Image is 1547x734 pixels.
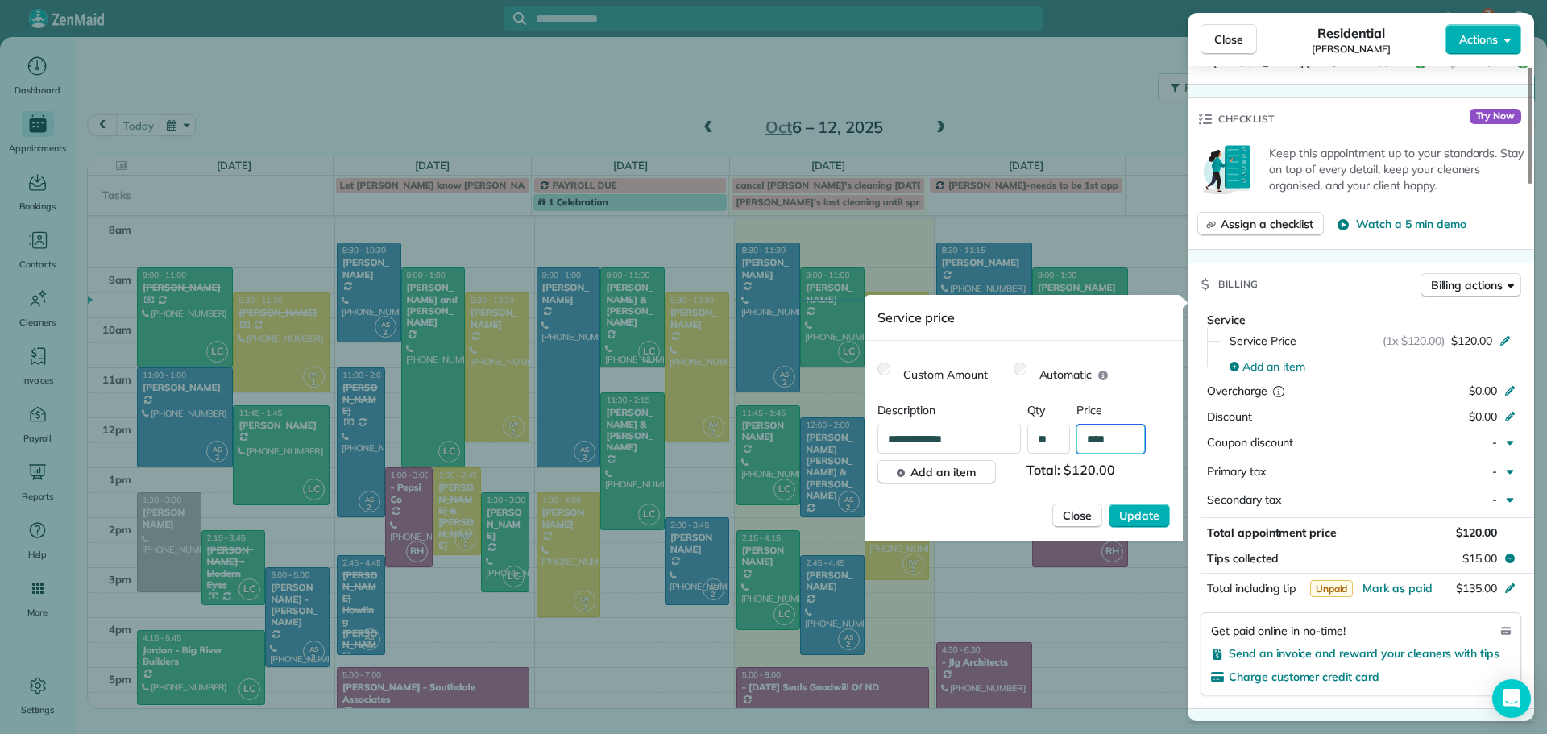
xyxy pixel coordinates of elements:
[1469,409,1497,424] span: $0.00
[1456,525,1497,540] span: $120.00
[1207,409,1252,424] span: Discount
[1197,212,1324,236] button: Assign a checklist
[1207,525,1337,540] span: Total appointment price
[1220,354,1521,379] button: Add an item
[1431,277,1503,293] span: Billing actions
[877,402,1021,418] span: Description
[1039,367,1093,383] span: Automatic
[897,360,994,389] label: Custom Amount
[1337,216,1466,232] button: Watch a 5 min demo
[1362,581,1433,595] span: Mark as paid
[1492,464,1497,479] span: -
[1218,111,1275,127] span: Checklist
[877,460,996,484] button: Add an item
[1229,670,1379,684] span: Charge customer credit card
[1221,216,1313,232] span: Assign a checklist
[1109,504,1170,528] button: Update
[1052,504,1102,528] button: Close
[1242,359,1305,375] span: Add an item
[1229,646,1499,661] span: Send an invoice and reward your cleaners with tips
[1310,580,1354,597] span: Unpaid
[1027,402,1071,418] span: Qty
[1470,109,1521,125] span: Try Now
[1207,435,1293,450] span: Coupon discount
[1207,313,1246,327] span: Service
[1362,580,1433,596] button: Mark as paid
[1269,145,1524,193] p: Keep this appointment up to your standards. Stay on top of every detail, keep your cleaners organ...
[1211,623,1346,639] span: Get paid online in no-time!
[1201,24,1257,55] button: Close
[877,309,955,326] span: Service price
[1456,581,1497,595] span: $135.00
[1207,492,1281,507] span: Secondary tax
[1063,508,1092,524] span: Close
[1383,333,1445,349] span: (1x $120.00)
[1214,31,1243,48] span: Close
[1207,550,1279,566] span: Tips collected
[1076,402,1120,418] span: Price
[1492,679,1531,718] div: Open Intercom Messenger
[1218,276,1259,292] span: Billing
[1462,550,1497,566] span: $15.00
[1459,31,1498,48] span: Actions
[1207,383,1346,399] div: Overcharge
[1207,581,1296,595] span: Total including tip
[1098,369,1108,380] button: Automatic
[1230,333,1296,349] span: Service Price
[1492,492,1497,507] span: -
[910,464,976,480] span: Add an item
[1207,464,1266,479] span: Primary tax
[1492,435,1497,450] span: -
[1220,328,1521,354] button: Service Price(1x $120.00)$120.00
[1469,384,1497,398] span: $0.00
[1451,333,1492,349] span: $120.00
[1119,508,1159,524] span: Update
[1312,43,1391,56] span: [PERSON_NAME]
[1201,547,1521,570] button: Tips collected$15.00
[1026,460,1120,484] span: Total: $120.00
[1356,216,1466,232] span: Watch a 5 min demo
[1317,23,1386,43] span: Residential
